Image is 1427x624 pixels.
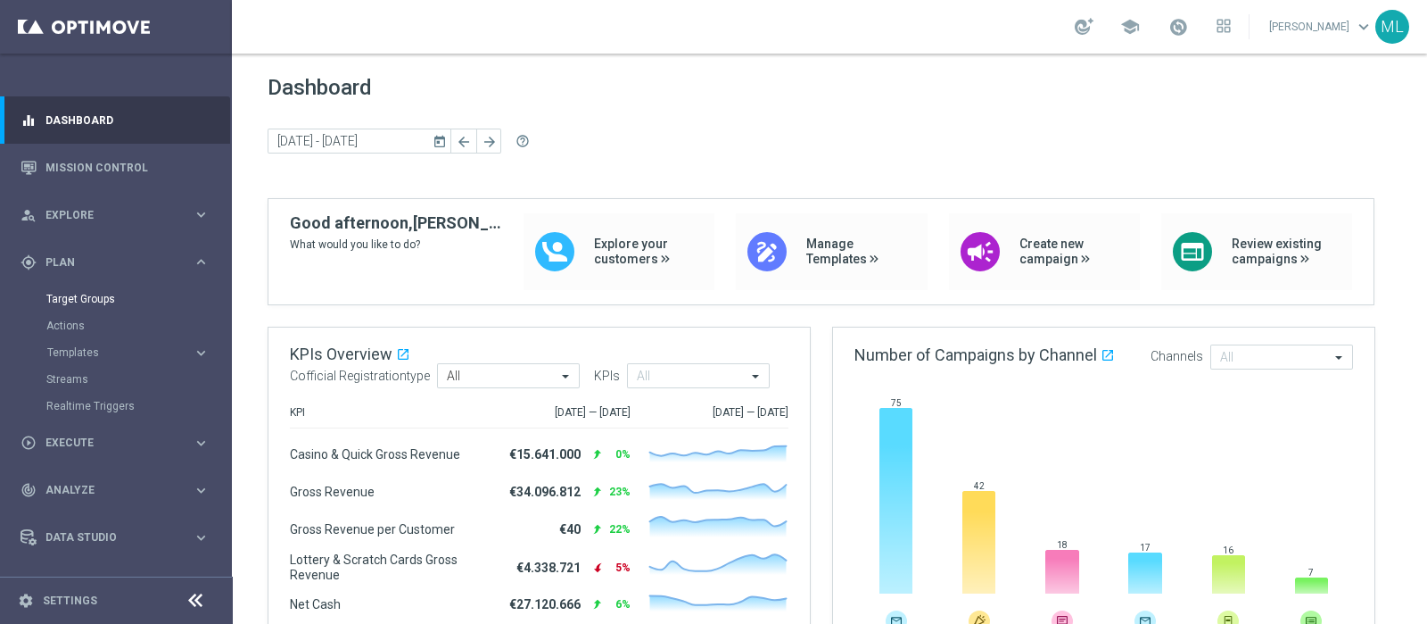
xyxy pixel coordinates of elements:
[1267,13,1375,40] a: [PERSON_NAME]keyboard_arrow_down
[21,482,37,498] i: track_changes
[45,257,193,268] span: Plan
[21,254,37,270] i: gps_fixed
[21,207,37,223] i: person_search
[45,437,193,448] span: Execute
[21,435,193,451] div: Execute
[20,113,210,128] button: equalizer Dashboard
[193,482,210,499] i: keyboard_arrow_right
[45,485,193,495] span: Analyze
[46,292,186,306] a: Target Groups
[21,482,193,498] div: Analyze
[18,593,34,609] i: settings
[21,144,210,191] div: Mission Control
[20,530,210,545] button: Data Studio keyboard_arrow_right
[46,319,186,333] a: Actions
[21,562,210,609] div: Optibot
[47,347,193,358] div: Templates
[21,435,37,451] i: play_circle_outline
[20,161,210,175] button: Mission Control
[45,144,210,191] a: Mission Control
[21,207,193,223] div: Explore
[1120,17,1140,37] span: school
[20,255,210,270] button: gps_fixed Plan keyboard_arrow_right
[193,529,210,546] i: keyboard_arrow_right
[193,254,210,270] i: keyboard_arrow_right
[193,345,210,362] i: keyboard_arrow_right
[46,393,230,420] div: Realtime Triggers
[46,345,210,360] button: Templates keyboard_arrow_right
[45,532,193,543] span: Data Studio
[21,529,193,545] div: Data Studio
[46,286,230,312] div: Target Groups
[46,399,186,413] a: Realtime Triggers
[45,562,186,609] a: Optibot
[21,96,210,144] div: Dashboard
[45,210,193,220] span: Explore
[20,208,210,222] button: person_search Explore keyboard_arrow_right
[1375,10,1409,44] div: ML
[43,595,97,606] a: Settings
[46,312,230,339] div: Actions
[46,366,230,393] div: Streams
[1354,17,1373,37] span: keyboard_arrow_down
[193,435,210,452] i: keyboard_arrow_right
[21,112,37,129] i: equalizer
[47,347,175,358] span: Templates
[46,339,230,366] div: Templates
[20,483,210,497] button: track_changes Analyze keyboard_arrow_right
[21,254,193,270] div: Plan
[45,96,210,144] a: Dashboard
[46,372,186,387] a: Streams
[20,436,210,450] button: play_circle_outline Execute keyboard_arrow_right
[193,206,210,223] i: keyboard_arrow_right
